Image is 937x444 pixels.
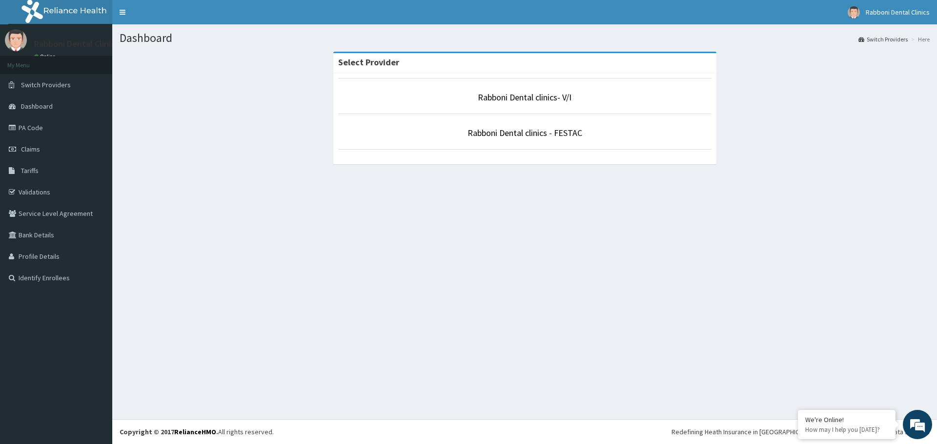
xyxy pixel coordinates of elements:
span: Tariffs [21,166,39,175]
span: Claims [21,145,40,154]
p: How may I help you today? [805,425,888,434]
a: RelianceHMO [174,427,216,436]
span: Rabboni Dental Clinics [866,8,930,17]
strong: Copyright © 2017 . [120,427,218,436]
span: Switch Providers [21,80,71,89]
li: Here [909,35,930,43]
span: Dashboard [21,102,53,111]
p: Rabboni Dental Clinics [34,39,119,48]
footer: All rights reserved. [112,419,937,444]
a: Rabboni Dental clinics- V/I [478,92,571,103]
div: We're Online! [805,415,888,424]
a: Online [34,53,58,60]
strong: Select Provider [338,57,399,68]
img: User Image [848,6,860,19]
a: Switch Providers [858,35,908,43]
img: User Image [5,29,27,51]
h1: Dashboard [120,32,930,44]
a: Rabboni Dental clinics - FESTAC [468,127,582,138]
div: Redefining Heath Insurance in [GEOGRAPHIC_DATA] using Telemedicine and Data Science! [672,427,930,437]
